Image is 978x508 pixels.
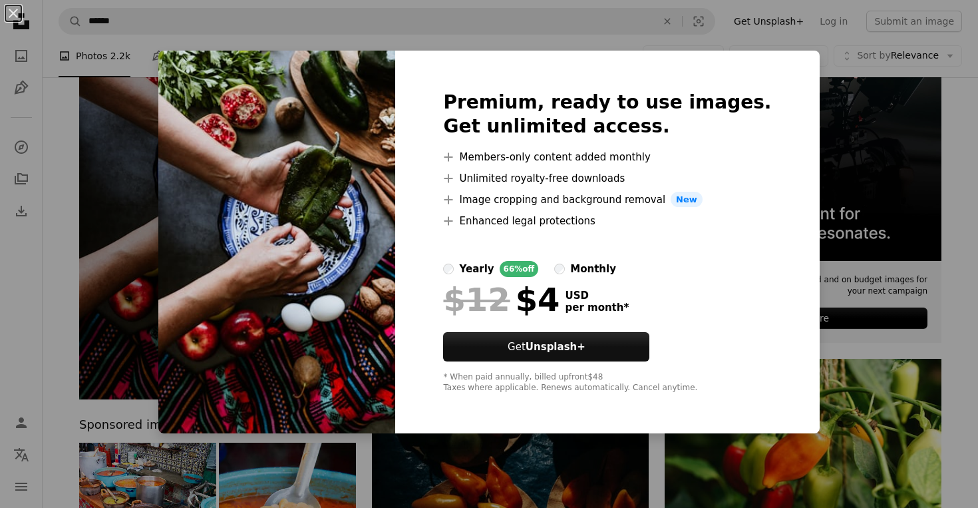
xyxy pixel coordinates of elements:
button: GetUnsplash+ [443,332,649,362]
img: premium_photo-1664476937112-905d1c25760c [158,51,395,434]
div: * When paid annually, billed upfront $48 Taxes where applicable. Renews automatically. Cancel any... [443,372,771,393]
span: New [671,192,703,208]
strong: Unsplash+ [526,341,585,353]
h2: Premium, ready to use images. Get unlimited access. [443,91,771,138]
div: monthly [570,261,616,277]
input: monthly [554,264,565,274]
input: yearly66%off [443,264,454,274]
div: yearly [459,261,494,277]
li: Image cropping and background removal [443,192,771,208]
span: per month * [565,302,629,314]
div: $4 [443,282,560,317]
li: Unlimited royalty-free downloads [443,170,771,186]
div: 66% off [500,261,539,277]
span: $12 [443,282,510,317]
li: Enhanced legal protections [443,213,771,229]
span: USD [565,290,629,302]
li: Members-only content added monthly [443,149,771,165]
